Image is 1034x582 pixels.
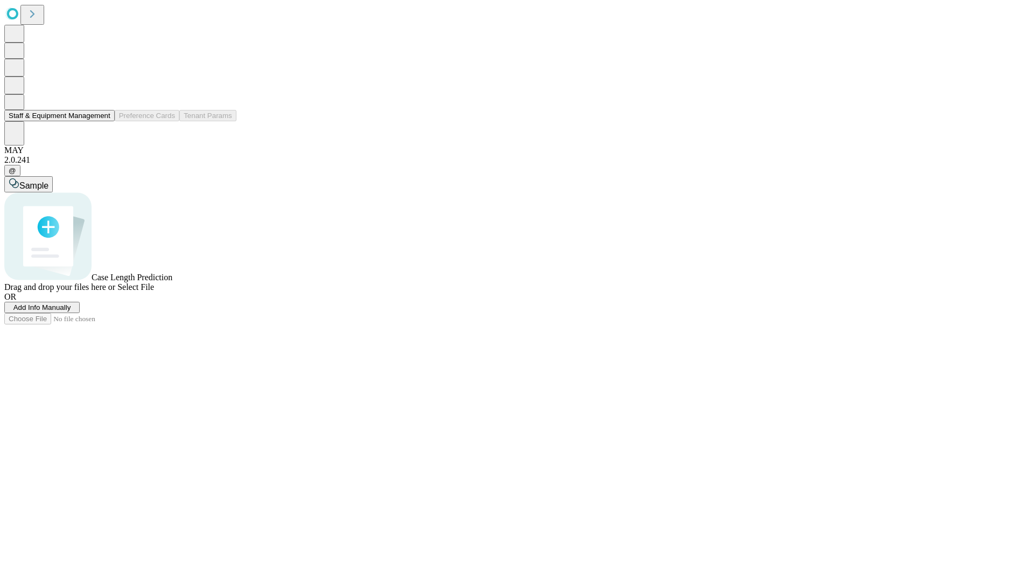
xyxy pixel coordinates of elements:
button: Staff & Equipment Management [4,110,115,121]
span: Select File [117,282,154,292]
div: MAY [4,145,1030,155]
button: Tenant Params [179,110,236,121]
span: OR [4,292,16,301]
button: Sample [4,176,53,192]
button: Add Info Manually [4,302,80,313]
button: @ [4,165,20,176]
button: Preference Cards [115,110,179,121]
span: Sample [19,181,48,190]
span: Case Length Prediction [92,273,172,282]
div: 2.0.241 [4,155,1030,165]
span: Add Info Manually [13,303,71,311]
span: Drag and drop your files here or [4,282,115,292]
span: @ [9,167,16,175]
